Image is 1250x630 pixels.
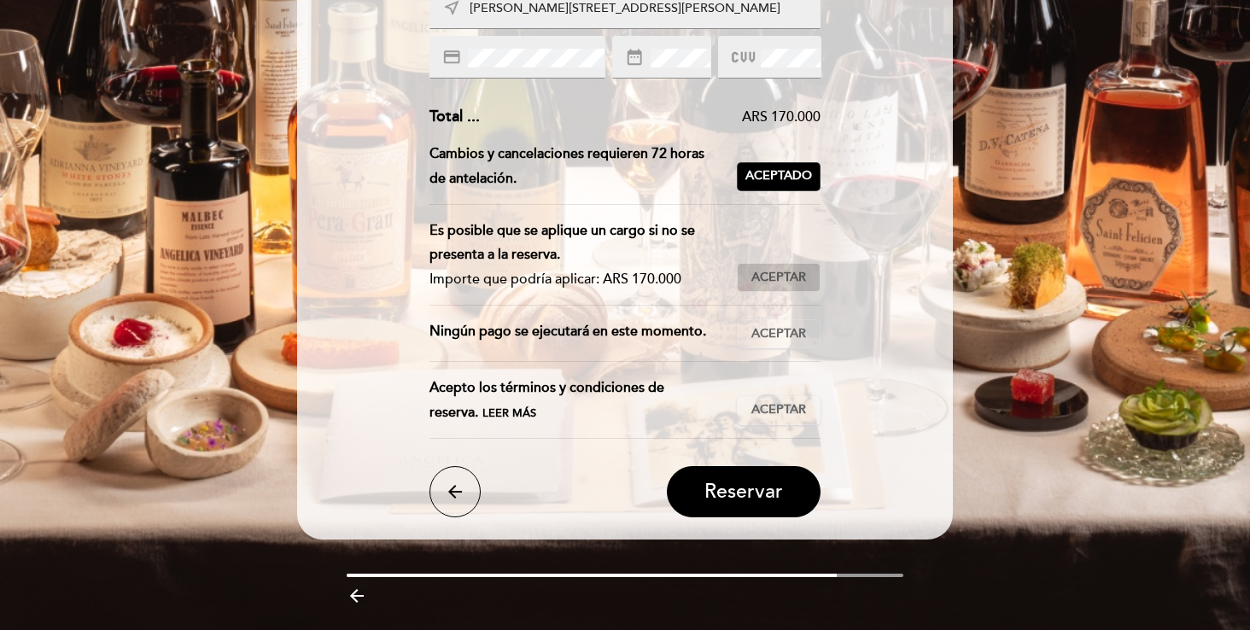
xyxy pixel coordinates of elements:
[737,162,821,191] button: Aceptado
[751,269,806,287] span: Aceptar
[625,48,644,67] i: date_range
[737,319,821,348] button: Aceptar
[751,325,806,343] span: Aceptar
[347,586,367,606] i: arrow_backward
[429,376,738,425] div: Acepto los términos y condiciones de reserva.
[429,267,724,292] div: Importe que podría aplicar: ARS 170.000
[429,466,481,517] button: arrow_back
[482,406,536,420] span: Leer más
[445,481,465,502] i: arrow_back
[751,401,806,419] span: Aceptar
[737,263,821,292] button: Aceptar
[745,167,812,185] span: Aceptado
[429,319,738,348] div: Ningún pago se ejecutará en este momento.
[704,480,783,504] span: Reservar
[429,219,724,268] div: Es posible que se aplique un cargo si no se presenta a la reserva.
[429,142,738,191] div: Cambios y cancelaciones requieren 72 horas de antelación.
[429,107,480,125] span: Total ...
[480,108,821,127] div: ARS 170.000
[737,396,821,425] button: Aceptar
[667,466,821,517] button: Reservar
[442,48,461,67] i: credit_card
